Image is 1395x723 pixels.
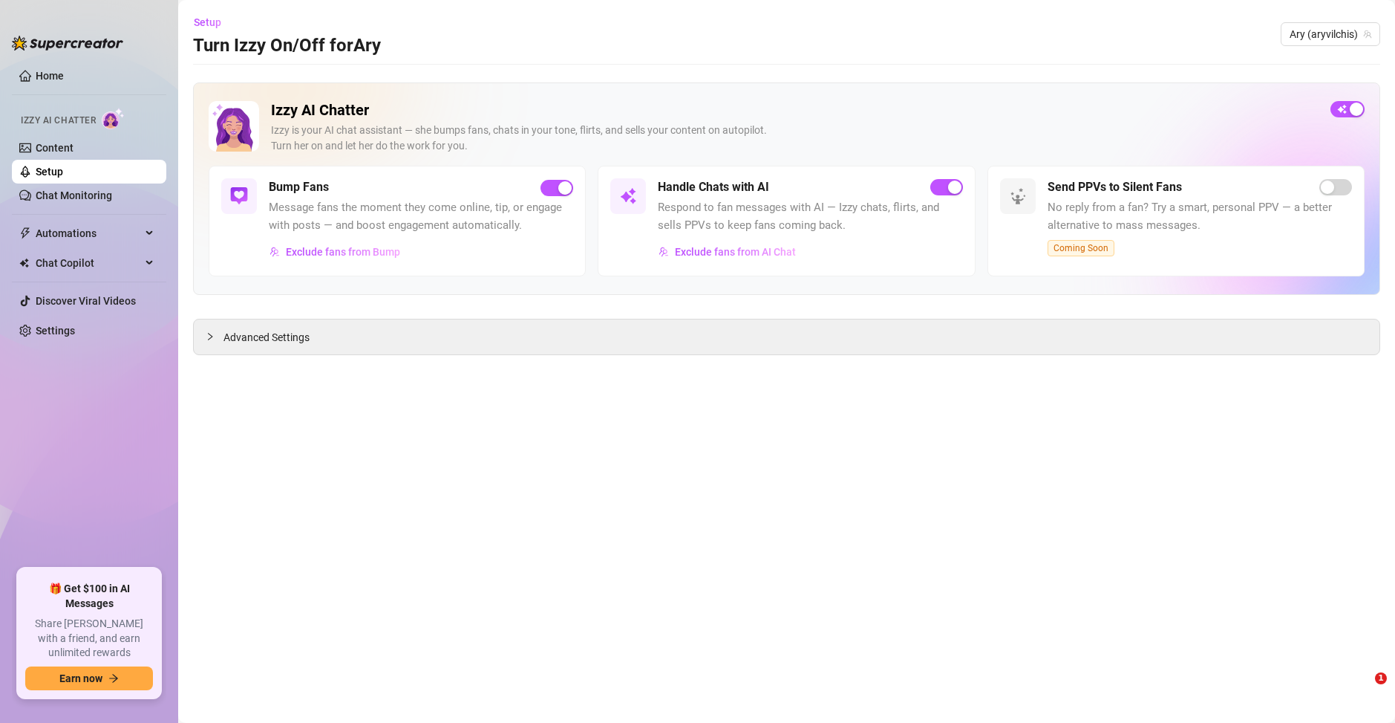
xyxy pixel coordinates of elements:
[271,123,1319,154] div: Izzy is your AI chat assistant — she bumps fans, chats in your tone, flirts, and sells your conte...
[269,247,280,257] img: svg%3e
[286,246,400,258] span: Exclude fans from Bump
[25,582,153,611] span: 🎁 Get $100 in AI Messages
[36,189,112,201] a: Chat Monitoring
[658,178,769,196] h5: Handle Chats with AI
[1345,672,1380,708] iframe: Intercom live chat
[269,240,401,264] button: Exclude fans from Bump
[658,199,962,234] span: Respond to fan messages with AI — Izzy chats, flirts, and sells PPVs to keep fans coming back.
[619,187,637,205] img: svg%3e
[193,34,381,58] h3: Turn Izzy On/Off for Ary
[36,325,75,337] a: Settings
[36,142,73,154] a: Content
[1048,178,1182,196] h5: Send PPVs to Silent Fans
[206,328,223,345] div: collapsed
[223,329,310,346] span: Advanced Settings
[1375,672,1387,684] span: 1
[1009,187,1027,205] img: svg%3e
[193,10,233,34] button: Setup
[230,187,248,205] img: svg%3e
[102,108,125,129] img: AI Chatter
[36,295,136,307] a: Discover Viral Videos
[658,240,797,264] button: Exclude fans from AI Chat
[1048,240,1114,256] span: Coming Soon
[108,673,119,684] span: arrow-right
[36,166,63,178] a: Setup
[36,251,141,275] span: Chat Copilot
[269,178,329,196] h5: Bump Fans
[675,246,796,258] span: Exclude fans from AI Chat
[25,617,153,661] span: Share [PERSON_NAME] with a friend, and earn unlimited rewards
[209,101,259,152] img: Izzy AI Chatter
[59,672,102,684] span: Earn now
[25,667,153,690] button: Earn nowarrow-right
[1048,199,1352,234] span: No reply from a fan? Try a smart, personal PPV — a better alternative to mass messages.
[21,114,96,128] span: Izzy AI Chatter
[1290,23,1371,45] span: Ary (aryvilchis)
[1363,30,1372,39] span: team
[269,199,573,234] span: Message fans the moment they come online, tip, or engage with posts — and boost engagement automa...
[36,221,141,245] span: Automations
[206,332,215,341] span: collapsed
[194,16,221,28] span: Setup
[36,70,64,82] a: Home
[659,247,669,257] img: svg%3e
[12,36,123,51] img: logo-BBDzfeDw.svg
[19,258,29,268] img: Chat Copilot
[19,227,31,239] span: thunderbolt
[271,101,1319,120] h2: Izzy AI Chatter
